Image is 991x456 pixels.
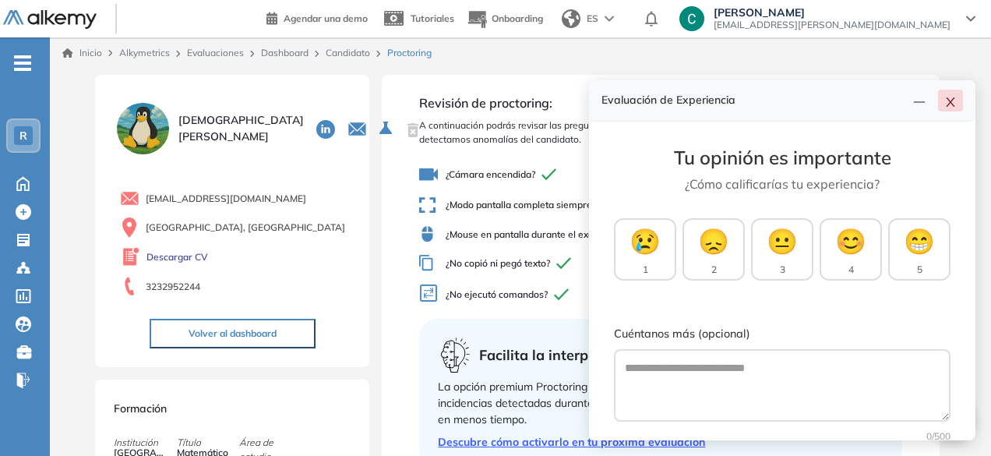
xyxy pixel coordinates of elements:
a: Descargar CV [146,250,208,264]
a: Descubre cómo activarlo en tu próxima evaluación [438,434,883,451]
span: [PERSON_NAME] [714,6,950,19]
div: 0 /500 [614,429,950,444]
span: Revisión de proctoring: [419,94,699,112]
span: Onboarding [492,12,543,24]
span: ¿Mouse en pantalla durante el examen? [419,226,699,242]
span: Formación [114,401,167,415]
span: [EMAIL_ADDRESS][DOMAIN_NAME] [146,192,306,206]
span: A continuación podrás revisar las preguntas en la cuales detectamos anomalías del candidato. [419,118,699,147]
button: Volver al dashboard [150,319,316,348]
span: Tutoriales [411,12,454,24]
button: 😐3 [751,218,813,281]
span: 😐 [767,222,798,260]
h3: Tu opinión es importante [614,147,950,169]
span: 😁 [904,222,935,260]
div: La opción premium Proctoring AI te permitirá interpretar automáticamente aquellas incidencias det... [438,379,883,428]
span: [GEOGRAPHIC_DATA], [GEOGRAPHIC_DATA] [146,221,345,235]
span: Institución [114,436,176,450]
button: close [938,90,963,111]
span: 3 [780,263,785,277]
button: 😊4 [820,218,882,281]
span: ¿No copió ni pegó texto? [419,255,699,271]
span: 😊 [835,222,866,260]
button: 😞2 [682,218,745,281]
p: ¿Cómo calificarías tu experiencia? [614,175,950,193]
span: R [19,129,27,142]
span: 😞 [698,222,729,260]
a: Candidato [326,47,370,58]
span: Proctoring [387,46,432,60]
span: 5 [917,263,922,277]
label: Cuéntanos más (opcional) [614,326,950,343]
span: Facilita la interpretación de resultados con Proctoring AI [479,345,860,366]
span: 3232952244 [146,280,200,294]
button: Onboarding [467,2,543,36]
span: Alkymetrics [119,47,170,58]
span: [DEMOGRAPHIC_DATA] [PERSON_NAME] [178,112,304,145]
img: world [562,9,580,28]
span: [EMAIL_ADDRESS][PERSON_NAME][DOMAIN_NAME] [714,19,950,31]
span: 4 [848,263,854,277]
a: Inicio [62,46,102,60]
span: 2 [711,263,717,277]
a: Agendar una demo [266,8,368,27]
span: Agendar una demo [284,12,368,24]
a: Evaluaciones [187,47,244,58]
button: 😁5 [888,218,950,281]
span: Título [177,436,239,450]
button: 😢1 [614,218,676,281]
img: PROFILE_MENU_LOGO_USER [114,100,171,157]
h4: Evaluación de Experiencia [601,94,907,107]
i: - [14,62,31,65]
button: line [907,90,932,111]
a: Dashboard [261,47,309,58]
img: Logo [3,10,97,30]
img: arrow [605,16,614,22]
span: ES [587,12,598,26]
span: close [944,96,957,108]
span: 1 [643,263,648,277]
button: Seleccione la evaluación activa [373,115,401,143]
span: 😢 [630,222,661,260]
span: ¿No ejecutó comandos? [419,284,699,306]
span: line [913,96,926,108]
span: ¿Modo pantalla completa siempre activado? [419,196,699,214]
span: ¿Cámara encendida? [419,165,699,184]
